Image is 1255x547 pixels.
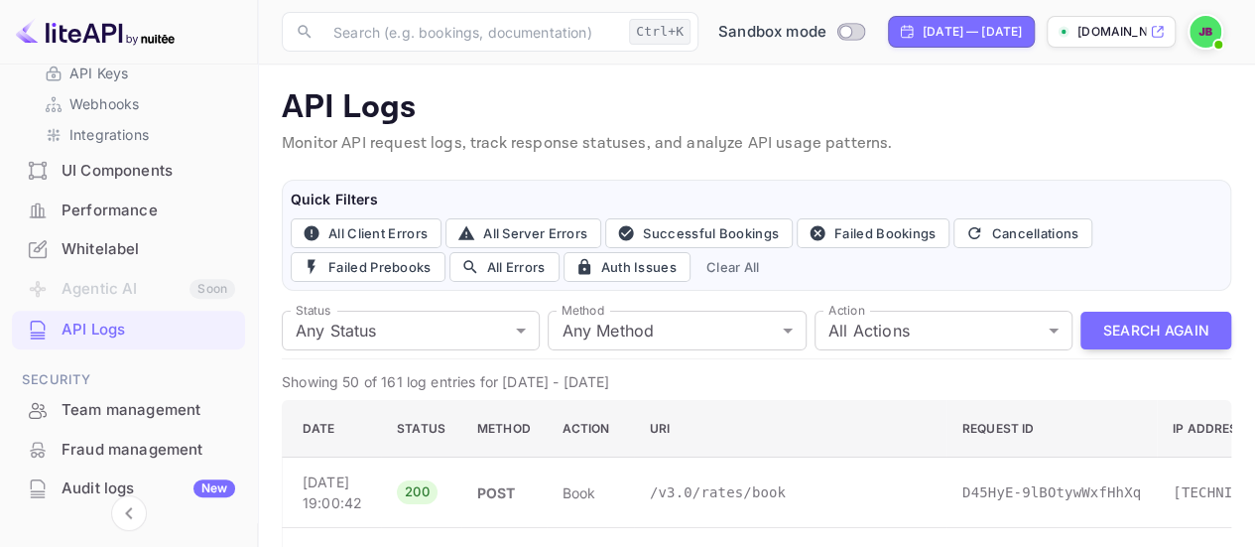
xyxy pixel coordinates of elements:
label: Action [828,302,865,319]
div: Any Method [548,311,806,350]
a: API Keys [44,63,229,83]
div: UI Components [62,160,235,183]
button: Collapse navigation [111,495,147,531]
button: Cancellations [953,218,1092,248]
div: Integrations [36,120,237,149]
label: Status [296,302,330,319]
span: 200 [397,482,438,502]
button: Auth Issues [564,252,690,282]
div: Whitelabel [62,238,235,261]
button: Clear All [698,252,768,282]
h6: Quick Filters [291,189,1222,210]
p: API Keys [69,63,128,83]
div: Fraud management [12,431,245,470]
a: UI Components [12,152,245,189]
p: Integrations [69,124,149,145]
th: Date [283,401,382,458]
div: API Logs [12,311,245,349]
th: Action [547,401,634,458]
a: API Logs [12,311,245,347]
div: [DATE] — [DATE] [923,23,1022,41]
img: LiteAPI logo [16,16,175,48]
div: Team management [62,399,235,422]
button: All Errors [449,252,560,282]
div: Team management [12,391,245,430]
button: Failed Bookings [797,218,950,248]
div: Audit logsNew [12,470,245,508]
p: POST [477,482,531,503]
div: Webhooks [36,89,237,118]
p: API Logs [282,88,1231,128]
div: Switch to Production mode [710,21,872,44]
p: D45HyE-9lBOtywWxfHhXq [962,482,1141,503]
a: Fraud management [12,431,245,468]
div: Whitelabel [12,230,245,269]
div: Any Status [282,311,540,350]
a: Webhooks [44,93,229,114]
input: Search (e.g. bookings, documentation) [321,12,621,52]
p: Monitor API request logs, track response statuses, and analyze API usage patterns. [282,132,1231,156]
button: All Client Errors [291,218,441,248]
div: API Keys [36,59,237,87]
div: UI Components [12,152,245,191]
p: /v3.0/rates/book [650,482,931,503]
button: Failed Prebooks [291,252,445,282]
div: Performance [12,192,245,230]
div: Performance [62,200,235,222]
a: Whitelabel [12,230,245,267]
div: API Logs [62,319,235,342]
a: Integrations [44,124,229,145]
img: Justin Bossi [1190,16,1221,48]
a: Performance [12,192,245,228]
p: Webhooks [69,93,139,114]
button: All Server Errors [445,218,601,248]
a: Audit logsNew [12,470,245,506]
div: New [193,479,235,497]
div: All Actions [815,311,1072,350]
div: Ctrl+K [629,19,690,45]
th: Method [461,401,547,458]
div: Audit logs [62,478,235,500]
a: Team management [12,391,245,428]
th: URI [634,401,946,458]
span: Security [12,369,245,391]
span: Sandbox mode [718,21,826,44]
p: [DATE] 19:00:42 [303,472,365,513]
button: Successful Bookings [605,218,793,248]
button: Search Again [1080,312,1231,350]
th: Status [381,401,461,458]
th: Request ID [946,401,1157,458]
p: [DOMAIN_NAME] [1077,23,1146,41]
p: Showing 50 of 161 log entries for [DATE] - [DATE] [282,371,1231,392]
div: Fraud management [62,439,235,462]
label: Method [562,302,604,319]
p: book [563,482,618,503]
